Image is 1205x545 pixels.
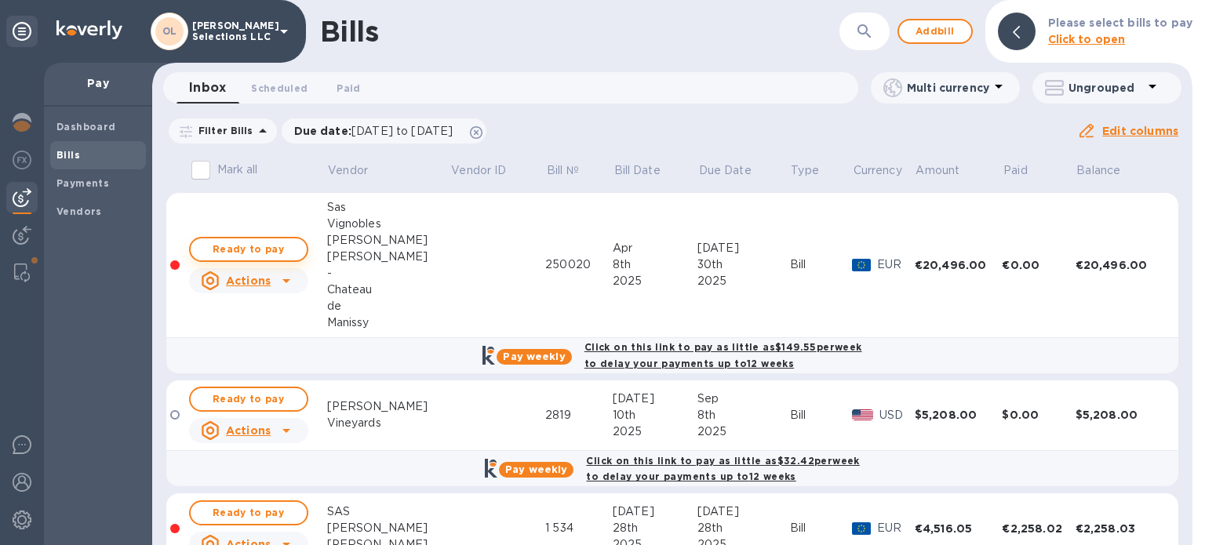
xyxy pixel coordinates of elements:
p: Pay [56,75,140,91]
p: Ungrouped [1068,80,1143,96]
button: Addbill [897,19,973,44]
div: Due date:[DATE] to [DATE] [282,118,487,144]
b: OL [162,25,177,37]
p: Bill № [547,162,579,179]
p: Amount [916,162,959,179]
p: USD [879,407,915,423]
div: [DATE] [613,503,697,520]
p: Due Date [699,162,752,179]
span: Vendor [328,162,388,179]
p: EUR [877,520,915,536]
div: €2,258.03 [1076,521,1163,536]
div: [PERSON_NAME] [327,398,450,415]
p: Multi currency [907,80,989,96]
div: [DATE] [613,391,697,407]
div: 2025 [697,273,790,289]
div: €0.00 [1002,257,1075,273]
div: Chateau [327,282,450,298]
p: Bill Date [614,162,661,179]
div: [DATE] [697,240,790,256]
div: 30th [697,256,790,273]
div: Bill [790,407,852,423]
span: Bill Date [614,162,681,179]
div: 8th [613,256,697,273]
div: 28th [697,520,790,536]
div: $5,208.00 [915,407,1003,423]
div: Bill [790,520,852,536]
span: Bill № [547,162,599,179]
div: 28th [613,520,697,536]
div: 2819 [545,407,613,423]
span: Ready to pay [203,240,294,259]
div: 2025 [613,423,697,440]
div: [DATE] [697,503,790,520]
span: Due Date [699,162,772,179]
span: [DATE] to [DATE] [351,125,453,137]
p: Vendor ID [451,162,506,179]
p: Currency [854,162,902,179]
span: Balance [1076,162,1141,179]
span: Type [791,162,839,179]
p: EUR [877,256,915,273]
p: Mark all [217,162,258,178]
u: Edit columns [1102,125,1178,137]
div: - [327,265,450,282]
div: Sep [697,391,790,407]
u: Actions [226,424,271,437]
div: €20,496.00 [1076,257,1163,273]
b: Click on this link to pay as little as $32.42 per week to delay your payments up to 12 weeks [586,455,859,483]
p: Paid [1003,162,1028,179]
span: Ready to pay [203,503,294,522]
div: $0.00 [1002,407,1075,423]
span: Paid [1003,162,1048,179]
img: USD [852,409,873,420]
span: Ready to pay [203,390,294,409]
span: Paid [337,80,360,96]
div: [PERSON_NAME] [327,249,450,265]
div: Bill [790,256,852,273]
div: 1 534 [545,520,613,536]
div: $5,208.00 [1076,407,1163,423]
b: Please select bills to pay [1048,16,1192,29]
p: [PERSON_NAME] Selections LLC [192,20,271,42]
span: Scheduled [251,80,308,96]
div: €20,496.00 [915,257,1003,273]
span: Amount [916,162,980,179]
div: [PERSON_NAME] [327,232,450,249]
u: Actions [226,274,271,287]
img: Foreign exchange [13,151,31,169]
div: Vineyards [327,415,450,431]
span: Inbox [189,77,226,99]
span: Add bill [912,22,959,41]
div: 2025 [697,423,790,440]
b: Click to open [1048,33,1126,45]
div: [PERSON_NAME] [327,520,450,536]
div: Apr [613,240,697,256]
h1: Bills [320,15,378,48]
div: Manissy [327,314,450,331]
div: €2,258.02 [1002,521,1075,536]
div: de [327,298,450,314]
b: Pay weekly [505,463,567,475]
div: €4,516.05 [915,521,1003,536]
p: Type [791,162,819,179]
p: Balance [1076,162,1120,179]
b: Vendors [56,205,102,217]
div: Sas [327,199,450,216]
div: Vignobles [327,216,450,232]
p: Filter Bills [192,124,253,137]
p: Due date : [294,123,461,139]
button: Ready to pay [189,387,308,412]
b: Bills [56,149,80,161]
b: Pay weekly [503,351,565,362]
div: SAS [327,503,450,520]
p: Vendor [328,162,368,179]
b: Payments [56,177,109,189]
img: Logo [56,20,122,39]
div: 250020 [545,256,613,273]
div: 8th [697,407,790,423]
button: Ready to pay [189,237,308,262]
button: Ready to pay [189,500,308,525]
span: Vendor ID [451,162,526,179]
